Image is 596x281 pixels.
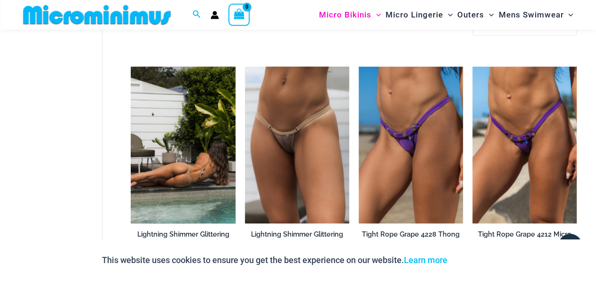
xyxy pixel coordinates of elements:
button: Accept [454,249,495,272]
a: Lightning Shimmer Glittering Dunes 421 Micro Bikini Bottom [245,230,349,251]
h2: Lightning Shimmer Glittering Dunes 421 Micro Bikini Bottom [245,230,349,247]
h2: Tight Rope Grape 4212 Micro Bikini Bottom [472,230,577,247]
img: Tight Rope Grape 4212 Micro Bottom 01 [472,67,577,223]
span: Menu Toggle [443,3,453,27]
a: Tight Rope Grape 4228 Thong Bottom 01Tight Rope Grape 4228 Thong Bottom 02Tight Rope Grape 4228 T... [359,67,463,223]
a: Lightning Shimmer Glittering Dunes 469 Thong 01Lightning Shimmer Glittering Dunes 317 Tri Top 469... [131,67,235,223]
img: Lightning Shimmer Glittering Dunes 317 Tri Top 469 Thong 06 [131,67,235,223]
a: Tight Rope Grape 4212 Micro Bikini Bottom [472,230,577,251]
a: Tight Rope Grape 4212 Micro Bottom 01Tight Rope Grape 4212 Micro Bottom 02Tight Rope Grape 4212 M... [472,67,577,223]
a: Micro BikinisMenu ToggleMenu Toggle [317,3,383,27]
a: Micro LingerieMenu ToggleMenu Toggle [383,3,455,27]
h2: Lightning Shimmer Glittering Dunes 469 Thong Bikini Bottom [131,230,235,247]
img: MM SHOP LOGO FLAT [19,4,175,26]
h2: Tight Rope Grape 4228 Thong Bikini Bottom [359,230,463,247]
img: Lightning Shimmer Glittering Dunes 421 Micro 01 [245,67,349,223]
nav: Site Navigation [315,1,577,28]
img: Tight Rope Grape 4228 Thong Bottom 01 [359,67,463,223]
a: Account icon link [210,11,219,19]
span: Outers [457,3,484,27]
a: View Shopping Cart, empty [228,4,250,26]
a: Lightning Shimmer Glittering Dunes 469 Thong Bikini Bottom [131,230,235,251]
a: Tight Rope Grape 4228 Thong Bikini Bottom [359,230,463,251]
a: Mens SwimwearMenu ToggleMenu Toggle [496,3,575,27]
iframe: TrustedSite Certified [24,32,109,221]
span: Menu Toggle [371,3,381,27]
a: Learn more [404,255,447,265]
span: Micro Bikinis [319,3,371,27]
span: Menu Toggle [484,3,494,27]
span: Mens Swimwear [498,3,563,27]
a: Search icon link [193,9,201,21]
span: Menu Toggle [563,3,573,27]
p: This website uses cookies to ensure you get the best experience on our website. [102,253,447,267]
a: OutersMenu ToggleMenu Toggle [455,3,496,27]
span: Micro Lingerie [386,3,443,27]
a: Lightning Shimmer Glittering Dunes 421 Micro 01Lightning Shimmer Glittering Dunes 317 Tri Top 421... [245,67,349,223]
